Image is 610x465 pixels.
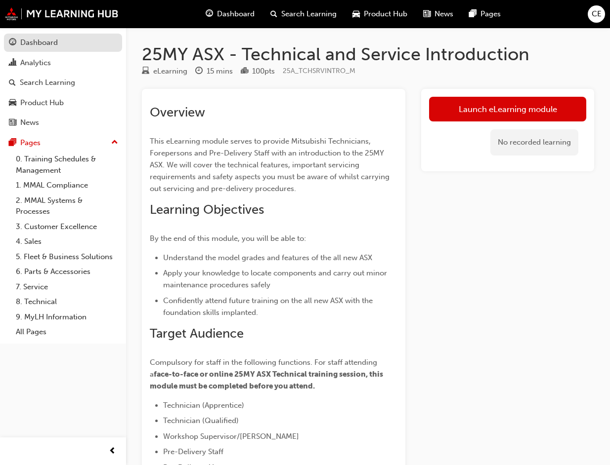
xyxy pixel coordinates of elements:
[270,8,277,20] span: search-icon
[12,152,122,178] a: 0. Training Schedules & Management
[435,8,453,20] span: News
[163,269,389,289] span: Apply your knowledge to locate components and carry out minor maintenance procedures safely
[20,77,75,88] div: Search Learning
[4,34,122,52] a: Dashboard
[150,234,306,243] span: By the end of this module, you will be able to:
[461,4,509,24] a: pages-iconPages
[109,445,116,458] span: prev-icon
[111,136,118,149] span: up-icon
[12,324,122,340] a: All Pages
[9,118,16,127] span: news-icon
[150,358,379,379] span: Compulsory for staff in the following functions. For staff attending a
[150,105,205,120] span: Overview
[9,99,16,108] span: car-icon
[4,74,122,92] a: Search Learning
[12,279,122,295] a: 7. Service
[206,8,213,20] span: guage-icon
[469,8,477,20] span: pages-icon
[490,129,578,155] div: No recorded learning
[142,67,149,76] span: learningResourceType_ELEARNING-icon
[20,117,39,128] div: News
[20,37,58,48] div: Dashboard
[163,296,375,317] span: Confidently attend future training on the all new ASX with the foundation skills implanted.
[12,294,122,310] a: 8. Technical
[142,43,594,65] h1: 25MY ASX - Technical and Service Introduction
[12,310,122,325] a: 9. MyLH Information
[4,32,122,134] button: DashboardAnalyticsSearch LearningProduct HubNews
[12,264,122,279] a: 6. Parts & Accessories
[163,432,299,441] span: Workshop Supervisor/[PERSON_NAME]
[345,4,415,24] a: car-iconProduct Hub
[415,4,461,24] a: news-iconNews
[9,59,16,68] span: chart-icon
[20,97,64,109] div: Product Hub
[5,7,119,20] img: mmal
[12,193,122,219] a: 2. MMAL Systems & Processes
[163,416,239,425] span: Technician (Qualified)
[262,4,345,24] a: search-iconSearch Learning
[150,202,264,217] span: Learning Objectives
[364,8,407,20] span: Product Hub
[207,66,233,77] div: 15 mins
[150,370,385,390] span: face-to-face or online 25MY ASX Technical training session, this module must be completed before ...
[423,8,431,20] span: news-icon
[592,8,602,20] span: CE
[9,78,16,87] span: search-icon
[12,219,122,234] a: 3. Customer Excellence
[283,67,355,75] span: Learning resource code
[241,65,275,77] div: Points
[480,8,501,20] span: Pages
[163,401,244,410] span: Technician (Apprentice)
[281,8,337,20] span: Search Learning
[12,249,122,265] a: 5. Fleet & Business Solutions
[195,65,233,77] div: Duration
[198,4,262,24] a: guage-iconDashboard
[4,134,122,152] button: Pages
[352,8,360,20] span: car-icon
[4,94,122,112] a: Product Hub
[142,65,187,77] div: Type
[195,67,203,76] span: clock-icon
[588,5,605,23] button: CE
[4,114,122,132] a: News
[429,97,586,121] a: Launch eLearning module
[241,67,248,76] span: podium-icon
[153,66,187,77] div: eLearning
[150,137,392,193] span: This eLearning module serves to provide Mitsubishi Technicians, Forepersons and Pre-Delivery Staf...
[9,139,16,148] span: pages-icon
[217,8,255,20] span: Dashboard
[163,447,223,456] span: Pre-Delivery Staff
[4,54,122,72] a: Analytics
[9,39,16,47] span: guage-icon
[20,57,51,69] div: Analytics
[20,137,41,149] div: Pages
[252,66,275,77] div: 100 pts
[163,253,372,262] span: Understand the model grades and features of the all new ASX
[12,234,122,249] a: 4. Sales
[150,326,244,341] span: Target Audience
[12,178,122,193] a: 1. MMAL Compliance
